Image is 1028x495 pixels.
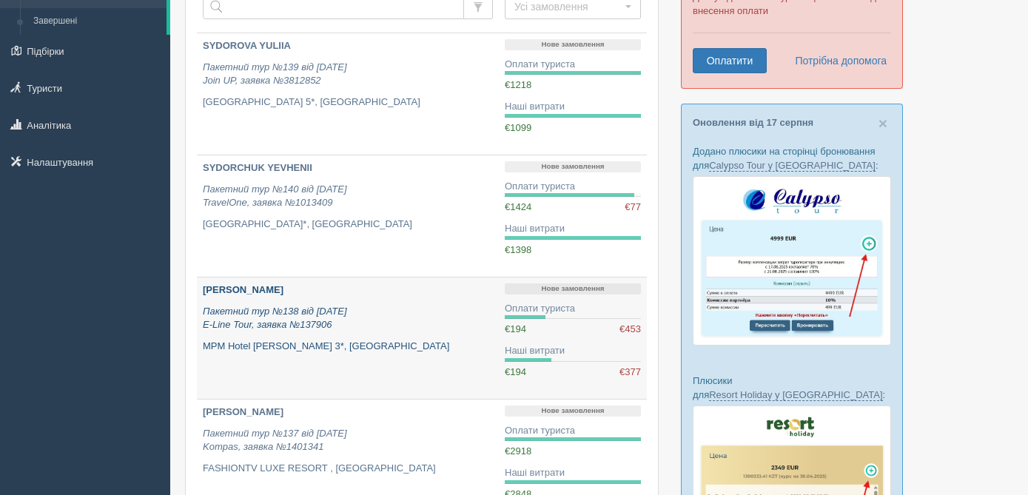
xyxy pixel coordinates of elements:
[505,405,641,417] p: Нове замовлення
[203,306,347,331] i: Пакетний тур №138 від [DATE] E-Line Tour, заявка №137906
[197,277,499,399] a: [PERSON_NAME] Пакетний тур №138 від [DATE]E-Line Tour, заявка №137906 MPM Hotel [PERSON_NAME] 3*,...
[693,144,891,172] p: Додано плюсики на сторінці бронювання для :
[505,222,641,236] div: Наші витрати
[693,176,891,346] img: calypso-tour-proposal-crm-for-travel-agency.jpg
[203,40,291,51] b: SYDOROVA YULIIA
[878,115,887,131] button: Close
[27,8,167,35] a: Завершені
[203,218,493,232] p: [GEOGRAPHIC_DATA]*, [GEOGRAPHIC_DATA]
[693,48,767,73] a: Оплатити
[203,462,493,476] p: FASHIONTV LUXE RESORT , [GEOGRAPHIC_DATA]
[693,117,813,128] a: Оновлення від 17 серпня
[709,389,882,401] a: Resort Holiday у [GEOGRAPHIC_DATA]
[709,160,876,172] a: Calypso Tour у [GEOGRAPHIC_DATA]
[878,115,887,132] span: ×
[203,162,312,173] b: SYDORCHUK YEVHENII
[203,61,347,87] i: Пакетний тур №139 від [DATE] Join UP, заявка №3812852
[625,201,641,215] span: €77
[505,161,641,172] p: Нове замовлення
[203,428,347,453] i: Пакетний тур №137 від [DATE] Kompas, заявка №1401341
[505,201,531,212] span: €1424
[505,122,531,133] span: €1099
[505,100,641,114] div: Наші витрати
[505,244,531,255] span: €1398
[505,39,641,50] p: Нове замовлення
[693,374,891,402] p: Плюсики для :
[619,323,641,337] span: €453
[203,95,493,110] p: [GEOGRAPHIC_DATA] 5*, [GEOGRAPHIC_DATA]
[785,48,887,73] a: Потрібна допомога
[197,155,499,277] a: SYDORCHUK YEVHENII Пакетний тур №140 від [DATE]TravelOne, заявка №1013409 [GEOGRAPHIC_DATA]*, [GE...
[203,284,283,295] b: [PERSON_NAME]
[203,183,347,209] i: Пакетний тур №140 від [DATE] TravelOne, заявка №1013409
[505,180,641,194] div: Оплати туриста
[505,366,526,377] span: €194
[203,340,493,354] p: MPM Hotel [PERSON_NAME] 3*, [GEOGRAPHIC_DATA]
[505,466,641,480] div: Наші витрати
[505,344,641,358] div: Наші витрати
[197,33,499,155] a: SYDOROVA YULIIA Пакетний тур №139 від [DATE]Join UP, заявка №3812852 [GEOGRAPHIC_DATA] 5*, [GEOGR...
[505,58,641,72] div: Оплати туриста
[505,302,641,316] div: Оплати туриста
[505,79,531,90] span: €1218
[505,424,641,438] div: Оплати туриста
[505,323,526,334] span: €194
[505,445,531,457] span: €2918
[619,366,641,380] span: €377
[505,283,641,294] p: Нове замовлення
[203,406,283,417] b: [PERSON_NAME]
